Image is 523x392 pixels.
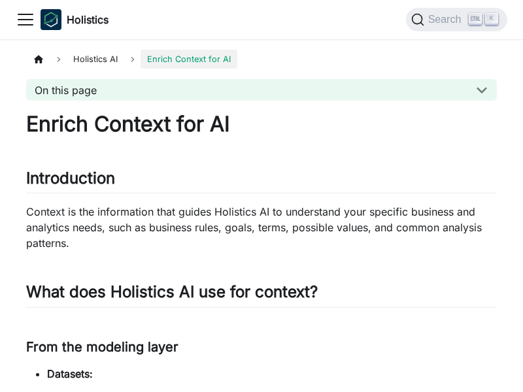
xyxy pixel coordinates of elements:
nav: Breadcrumbs [26,50,497,69]
h3: From the modeling layer [26,339,497,355]
button: Search (Ctrl+K) [406,8,507,31]
h1: Enrich Context for AI [26,111,497,137]
b: Holistics [67,12,109,27]
p: Context is the information that guides Holistics AI to understand your specific business and anal... [26,204,497,251]
a: HolisticsHolistics [41,9,109,30]
h2: What does Holistics AI use for context? [26,282,497,307]
button: Toggle navigation bar [16,10,35,29]
span: Enrich Context for AI [141,50,237,69]
a: Home page [26,50,51,69]
strong: Datasets: [47,367,93,380]
h2: Introduction [26,169,497,193]
span: Search [424,14,469,25]
button: On this page [26,79,497,101]
kbd: K [485,13,498,25]
span: Holistics AI [67,50,124,69]
img: Holistics [41,9,61,30]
